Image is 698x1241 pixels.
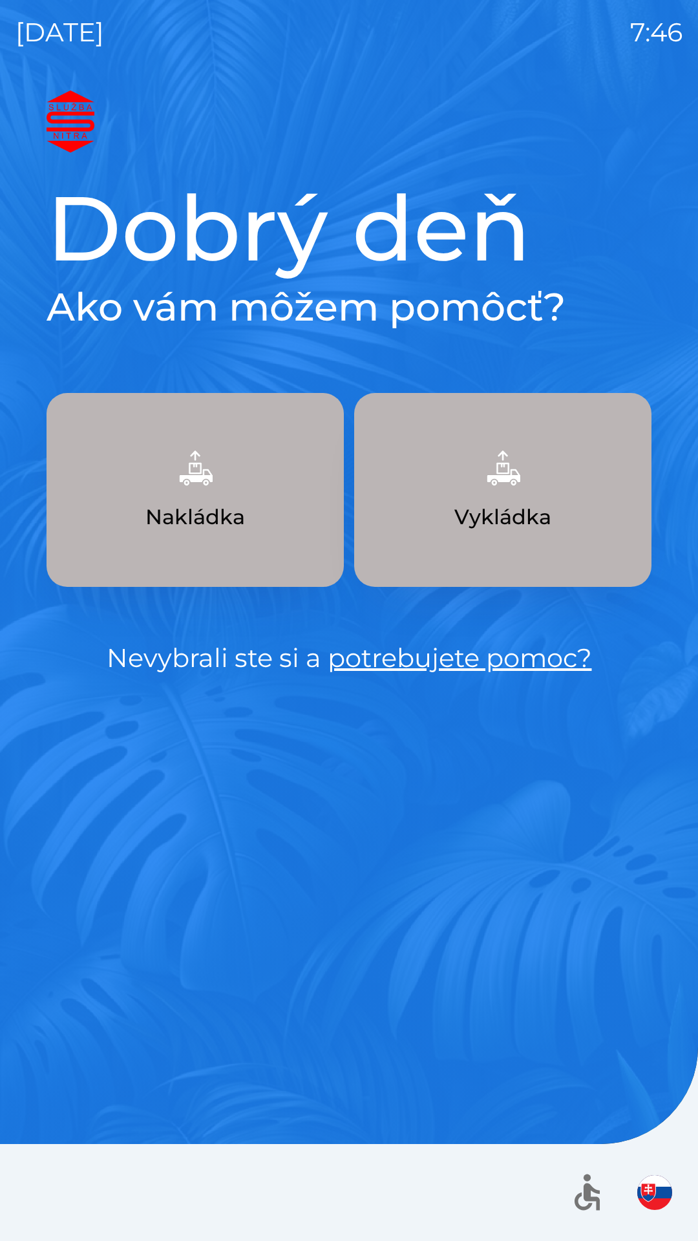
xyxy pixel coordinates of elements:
button: Nakládka [47,393,344,587]
p: [DATE] [16,13,104,52]
h1: Dobrý deň [47,173,651,283]
p: Nevybrali ste si a [47,639,651,677]
img: Logo [47,90,651,153]
p: 7:46 [630,13,682,52]
img: 6e47bb1a-0e3d-42fb-b293-4c1d94981b35.png [474,440,531,496]
img: sk flag [637,1175,672,1210]
h2: Ako vám môžem pomôcť? [47,283,651,331]
p: Vykládka [454,502,551,533]
img: 9957f61b-5a77-4cda-b04a-829d24c9f37e.png [167,440,224,496]
a: potrebujete pomoc? [328,642,592,674]
button: Vykládka [354,393,651,587]
p: Nakládka [145,502,245,533]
